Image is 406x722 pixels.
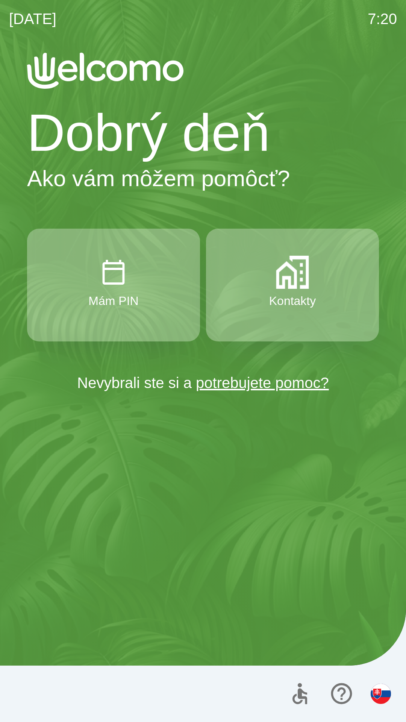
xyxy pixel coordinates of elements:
p: Nevybrali ste si a [27,372,379,394]
button: Kontakty [206,229,379,341]
p: Mám PIN [88,292,138,310]
h2: Ako vám môžem pomôcť? [27,165,379,193]
p: Kontakty [269,292,316,310]
p: [DATE] [9,8,56,30]
img: Logo [27,53,379,89]
img: 5e2e28c1-c202-46ef-a5d1-e3942d4b9552.png [97,256,130,289]
img: sk flag [371,684,391,704]
button: Mám PIN [27,229,200,341]
p: 7:20 [368,8,397,30]
img: b27049de-0b2f-40e4-9c03-fd08ed06dc8a.png [276,256,309,289]
h1: Dobrý deň [27,101,379,165]
a: potrebujete pomoc? [196,375,329,391]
